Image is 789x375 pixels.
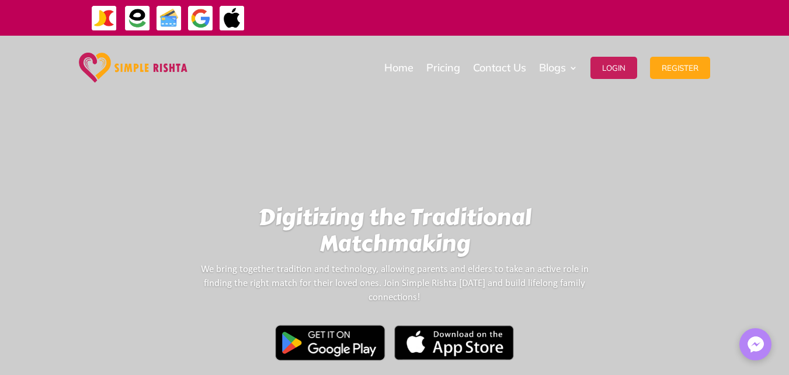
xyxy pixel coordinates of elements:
[124,5,151,32] img: EasyPaisa-icon
[650,39,710,97] a: Register
[426,39,460,97] a: Pricing
[199,208,590,240] h1: یہاں رشتے بنیں آسانی سے
[275,320,385,356] img: Google Play
[473,39,526,97] a: Contact Us
[219,5,245,32] img: ApplePay-icon
[590,57,637,79] button: Login
[539,39,578,97] a: Blogs
[590,39,637,97] a: Login
[384,39,413,97] a: Home
[91,5,117,32] img: JazzCash-icon
[187,5,214,32] img: GooglePay-icon
[156,5,182,32] img: Credit Cards
[199,246,590,361] : سمپل رشتہ اپنی طرز کا ایک منفرد رشتہ پلیٹ فارم ہے۔جہاں نہ صرف آپ اپنے لئے بہترین جیون ساتھی کا ان...
[650,57,710,79] button: Register
[744,333,767,356] img: Messenger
